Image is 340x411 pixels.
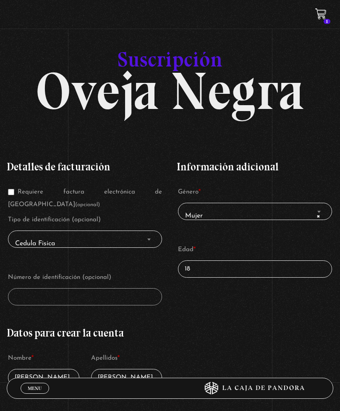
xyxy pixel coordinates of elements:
[7,328,163,338] h3: Datos para crear la cuenta
[75,202,100,207] span: (opcional)
[91,352,162,365] label: Apellidos
[8,352,79,365] label: Nombre
[25,393,44,399] span: Cerrar
[8,214,162,226] label: Tipo de identificación (opcional)
[12,234,158,253] span: Cedula Fisica
[324,19,330,24] span: 1
[178,244,332,256] label: Edad
[7,162,163,172] h3: Detalles de facturación
[8,189,162,208] label: Requiere factura electrónica de [GEOGRAPHIC_DATA]
[178,186,332,199] label: Género
[315,8,327,20] a: 1
[28,386,42,391] span: Menu
[8,231,162,248] span: Cedula Fisica
[8,189,14,195] input: Requiere factura electrónica de [GEOGRAPHIC_DATA](opcional)
[178,203,332,220] span: Mujer
[118,47,222,72] span: Suscripción
[8,271,162,284] label: Número de identificación (opcional)
[7,33,333,107] h1: Oveja Negra
[177,162,333,172] h3: Información adicional
[182,207,328,225] span: Mujer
